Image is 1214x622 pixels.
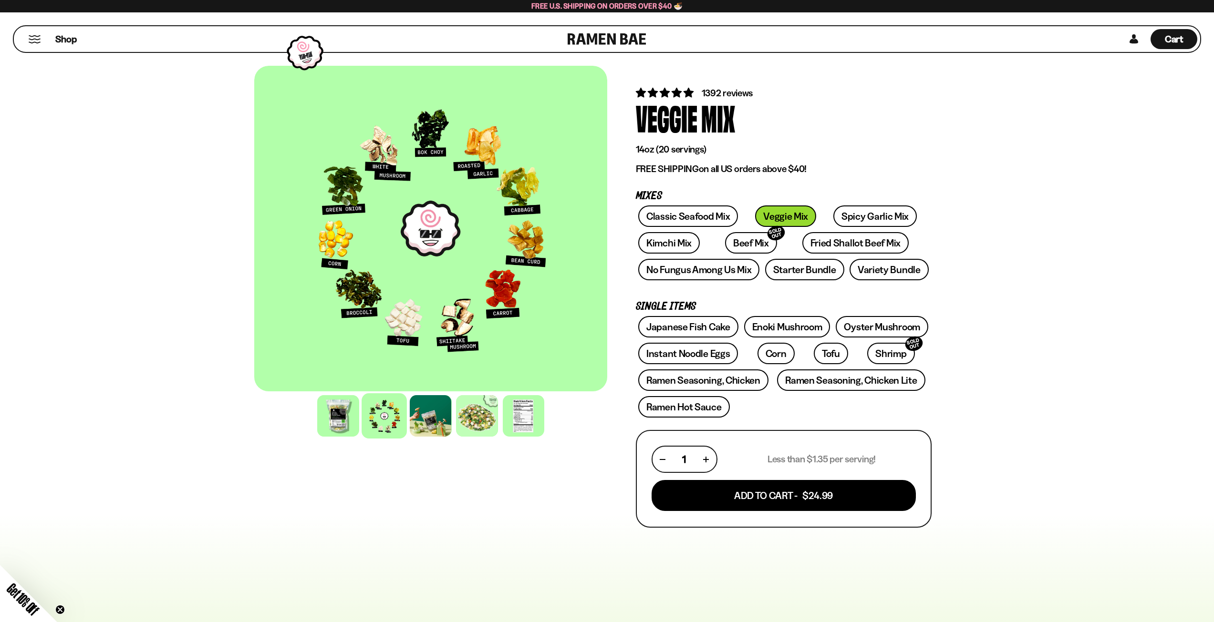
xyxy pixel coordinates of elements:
[638,205,738,227] a: Classic Seafood Mix
[55,29,77,49] a: Shop
[636,163,932,175] p: on all US orders above $40!
[757,343,795,364] a: Corn
[833,205,917,227] a: Spicy Garlic Mix
[1165,33,1183,45] span: Cart
[1151,26,1197,52] a: Cart
[638,232,700,254] a: Kimchi Mix
[638,343,738,364] a: Instant Noodle Eggs
[701,100,735,135] div: Mix
[636,87,695,99] span: 4.76 stars
[766,224,787,243] div: SOLD OUT
[867,343,914,364] a: ShrimpSOLD OUT
[636,192,932,201] p: Mixes
[636,302,932,311] p: Single Items
[636,100,697,135] div: Veggie
[682,453,686,465] span: 1
[4,581,42,618] span: Get 10% Off
[652,480,916,511] button: Add To Cart - $24.99
[636,163,699,174] strong: FREE SHIPPING
[903,335,924,353] div: SOLD OUT
[638,369,768,391] a: Ramen Seasoning, Chicken
[55,605,65,614] button: Close teaser
[725,232,777,254] a: Beef MixSOLD OUT
[765,259,844,280] a: Starter Bundle
[768,453,876,465] p: Less than $1.35 per serving!
[802,232,909,254] a: Fried Shallot Beef Mix
[777,369,925,391] a: Ramen Seasoning, Chicken Lite
[531,1,683,10] span: Free U.S. Shipping on Orders over $40 🍜
[744,316,830,337] a: Enoki Mushroom
[702,87,753,99] span: 1392 reviews
[850,259,929,280] a: Variety Bundle
[636,143,932,155] p: 14oz (20 servings)
[638,259,759,280] a: No Fungus Among Us Mix
[55,33,77,46] span: Shop
[814,343,848,364] a: Tofu
[836,316,928,337] a: Oyster Mushroom
[28,35,41,43] button: Mobile Menu Trigger
[638,316,738,337] a: Japanese Fish Cake
[638,396,730,418] a: Ramen Hot Sauce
